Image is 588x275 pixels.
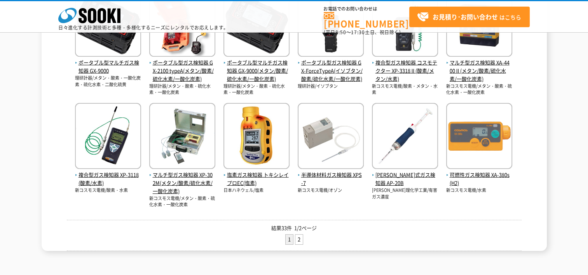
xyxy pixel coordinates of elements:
[446,187,512,194] p: 新コスモス電機/水素
[372,59,438,83] span: 複合型ガス検知器 コスモテクター XP-3318Ⅱ(酸素/メタン/水素)
[298,103,364,171] img: XPS-7
[409,7,530,27] a: お見積り･お問い合わせはこちら
[295,235,303,244] a: 2
[223,187,290,194] p: 日本ハネウェル/塩素
[324,29,401,36] span: (平日 ～ 土日、祝日除く)
[149,195,215,208] p: 新コスモス電機/メタン・酸素・硫化水素・一酸化炭素
[372,103,438,171] img: AP-20B
[446,171,512,187] span: 可燃性ガス検知器 XA-380s(H2)
[223,83,290,96] p: 理研計器/メタン・酸素・硫化水素・一酸化炭素
[223,51,290,83] a: ポータブル型マルチガス検知器 GX-9000(メタン/酸素/硫化水素/一酸化炭素)
[324,7,409,11] span: お電話でのお問い合わせは
[149,103,215,171] img: XP-302M(メタン/酸素/硫化水素/一酸化炭素)
[58,25,229,30] p: 日々進化する計測技術と多種・多様化するニーズにレンタルでお応えします。
[372,51,438,83] a: 複合型ガス検知器 コスモテクター XP-3318Ⅱ(酸素/メタン/水素)
[149,163,215,195] a: マルチ型ガス検知器 XP-302M(メタン/酸素/硫化水素/一酸化炭素)
[75,103,141,171] img: XP-3118(酸素/水素)
[75,59,141,75] span: ポータブル型マルチガス検知器 GX-9000
[149,171,215,195] span: マルチ型ガス検知器 XP-302M(メタン/酸素/硫化水素/一酸化炭素)
[223,171,290,187] span: 塩素ガス検知器 トキシレイプロEC(塩素)
[75,51,141,75] a: ポータブル型マルチガス検知器 GX-9000
[372,171,438,187] span: [PERSON_NAME]式ガス検知器 AP-20B
[223,103,290,171] img: トキシレイプロEC(塩素)
[75,75,141,88] p: 理研計器/メタン・酸素・一酸化炭素・硫化水素・二酸化硫黄
[446,59,512,83] span: マルチ型ガス検知器 XA-4400Ⅱ(メタン/酸素/硫化水素/一酸化炭素)
[149,59,215,83] span: ポータブル型ガス検知器 GX-2100 typeA(メタン/酸素/硫化水素/一酸化炭素)
[67,224,522,232] p: 結果33件 1/2ページ
[285,234,293,245] li: 1
[372,83,438,96] p: 新コスモス電機/酸素・メタン・水素
[223,163,290,187] a: 塩素ガス検知器 トキシレイプロEC(塩素)
[149,51,215,83] a: ポータブル型ガス検知器 GX-2100 typeA(メタン/酸素/硫化水素/一酸化炭素)
[149,83,215,96] p: 理研計器/メタン・酸素・硫化水素・一酸化炭素
[335,29,346,36] span: 8:50
[446,83,512,96] p: 新コスモス電機/メタン・酸素・硫化水素・一酸化炭素
[446,103,512,171] img: XA-380s(H2)
[298,163,364,187] a: 半導体材料ガス検知器 XPS-7
[446,163,512,187] a: 可燃性ガス検知器 XA-380s(H2)
[223,59,290,83] span: ポータブル型マルチガス検知器 GX-9000(メタン/酸素/硫化水素/一酸化炭素)
[298,83,364,90] p: 理研計器/イソブタン
[298,171,364,187] span: 半導体材料ガス検知器 XPS-7
[298,51,364,83] a: ポータブル型ガス検知器 GX-ForceTypeA(イソブタン/酸素/硫化水素/一酸化炭素)
[298,187,364,194] p: 新コスモス電機/オゾン
[372,163,438,187] a: [PERSON_NAME]式ガス検知器 AP-20B
[351,29,365,36] span: 17:30
[75,187,141,194] p: 新コスモス電機/酸素・水素
[433,12,498,21] strong: お見積り･お問い合わせ
[446,51,512,83] a: マルチ型ガス検知器 XA-4400Ⅱ(メタン/酸素/硫化水素/一酸化炭素)
[324,12,409,28] a: [PHONE_NUMBER]
[417,11,521,23] span: はこちら
[298,59,364,83] span: ポータブル型ガス検知器 GX-ForceTypeA(イソブタン/酸素/硫化水素/一酸化炭素)
[75,171,141,187] span: 複合型ガス検知器 XP-3118(酸素/水素)
[372,187,438,200] p: [PERSON_NAME]理化学工業/有害ガス濃度
[75,163,141,187] a: 複合型ガス検知器 XP-3118(酸素/水素)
